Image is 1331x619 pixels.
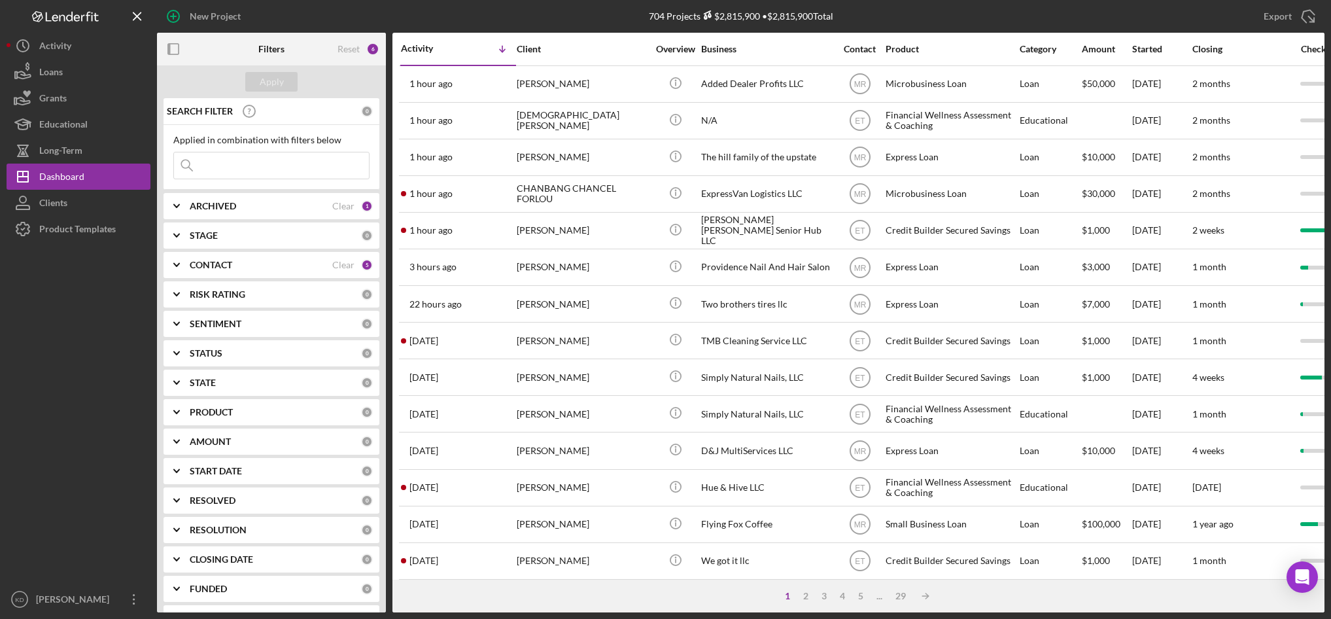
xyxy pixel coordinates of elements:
[1082,224,1110,236] span: $1,000
[361,406,373,418] div: 0
[190,495,235,506] b: RESOLVED
[361,200,373,212] div: 1
[173,135,370,145] div: Applied in combination with filters below
[517,67,648,101] div: [PERSON_NAME]
[361,318,373,330] div: 0
[1132,287,1191,321] div: [DATE]
[886,287,1016,321] div: Express Loan
[517,177,648,211] div: CHANBANG CHANCEL FORLOU
[361,524,373,536] div: 0
[701,433,832,468] div: D&J MultiServices LLC
[190,378,216,388] b: STATE
[1192,44,1290,54] div: Closing
[517,250,648,285] div: [PERSON_NAME]
[1082,151,1115,162] span: $10,000
[33,586,118,616] div: [PERSON_NAME]
[401,43,458,54] div: Activity
[835,44,884,54] div: Contact
[1192,115,1230,126] time: 2 months
[855,116,865,126] text: ET
[1192,408,1226,419] time: 1 month
[361,554,373,565] div: 0
[1082,372,1110,383] span: $1,000
[1192,298,1226,309] time: 1 month
[701,177,832,211] div: ExpressVan Logistics LLC
[1020,397,1080,431] div: Educational
[409,556,438,566] time: 2025-09-08 16:11
[409,79,453,89] time: 2025-09-11 16:19
[517,103,648,138] div: [DEMOGRAPHIC_DATA][PERSON_NAME]
[190,201,236,211] b: ARCHIVED
[361,230,373,241] div: 0
[1192,555,1226,566] time: 1 month
[517,213,648,248] div: [PERSON_NAME]
[701,44,832,54] div: Business
[190,525,247,535] b: RESOLUTION
[797,591,815,601] div: 2
[190,289,245,300] b: RISK RATING
[517,544,648,578] div: [PERSON_NAME]
[190,584,227,594] b: FUNDED
[855,484,865,493] text: ET
[1082,78,1115,89] span: $50,000
[870,591,889,601] div: ...
[701,140,832,175] div: The hill family of the upstate
[517,287,648,321] div: [PERSON_NAME]
[7,59,150,85] a: Loans
[1132,177,1191,211] div: [DATE]
[886,433,1016,468] div: Express Loan
[517,507,648,542] div: [PERSON_NAME]
[886,507,1016,542] div: Small Business Loan
[1132,507,1191,542] div: [DATE]
[39,190,67,219] div: Clients
[886,544,1016,578] div: Credit Builder Secured Savings
[1192,445,1224,456] time: 4 weeks
[7,216,150,242] button: Product Templates
[1132,250,1191,285] div: [DATE]
[1132,470,1191,505] div: [DATE]
[1020,507,1080,542] div: Loan
[1132,213,1191,248] div: [DATE]
[409,482,438,493] time: 2025-09-08 21:53
[1082,555,1110,566] span: $1,000
[1020,177,1080,211] div: Loan
[854,447,866,456] text: MR
[1132,140,1191,175] div: [DATE]
[7,33,150,59] button: Activity
[517,433,648,468] div: [PERSON_NAME]
[7,586,150,612] button: KD[PERSON_NAME]
[39,85,67,115] div: Grants
[778,591,797,601] div: 1
[1132,103,1191,138] div: [DATE]
[409,225,453,236] time: 2025-09-11 15:43
[190,260,232,270] b: CONTACT
[7,164,150,190] a: Dashboard
[517,323,648,358] div: [PERSON_NAME]
[1192,224,1224,236] time: 2 weeks
[701,213,832,248] div: [PERSON_NAME] [PERSON_NAME] Senior Hub LLC
[409,115,453,126] time: 2025-09-11 16:19
[190,3,241,29] div: New Project
[1020,470,1080,505] div: Educational
[361,105,373,117] div: 0
[409,336,438,346] time: 2025-09-10 15:08
[886,397,1016,431] div: Financial Wellness Assessment & Coaching
[337,44,360,54] div: Reset
[1132,360,1191,395] div: [DATE]
[258,44,285,54] b: Filters
[854,300,866,309] text: MR
[361,583,373,595] div: 0
[1020,323,1080,358] div: Loan
[1132,397,1191,431] div: [DATE]
[855,336,865,345] text: ET
[701,67,832,101] div: Added Dealer Profits LLC
[855,557,865,566] text: ET
[190,436,231,447] b: AMOUNT
[1192,372,1224,383] time: 4 weeks
[332,201,354,211] div: Clear
[517,470,648,505] div: [PERSON_NAME]
[649,10,833,22] div: 704 Projects • $2,815,900 Total
[701,323,832,358] div: TMB Cleaning Service LLC
[332,260,354,270] div: Clear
